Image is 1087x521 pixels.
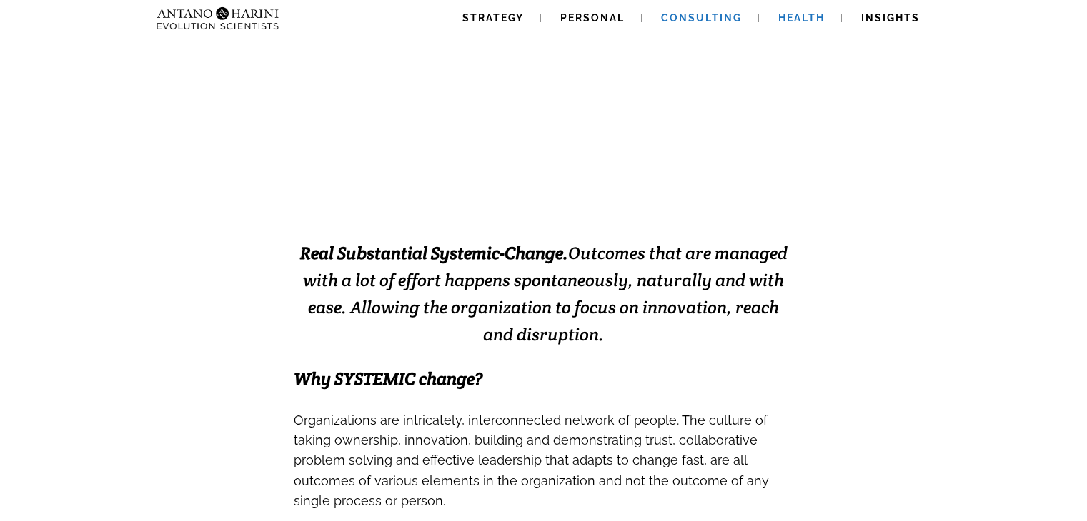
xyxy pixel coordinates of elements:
[861,12,920,24] span: Insights
[300,242,568,264] strong: Real Substantial Systemic-Change.
[300,242,788,345] span: Outcomes that are managed with a lot of effort happens spontaneously, naturally and with ease. Al...
[294,368,482,390] span: Why SYSTEMIC change?
[462,12,524,24] span: Strategy
[661,12,742,24] span: Consulting
[294,413,769,508] span: Organizations are intricately, interconnected network of people. The culture of taking ownership,...
[778,12,825,24] span: Health
[560,12,625,24] span: Personal
[257,153,830,188] strong: EXCELLENCE INSTALLATION. ENABLED.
